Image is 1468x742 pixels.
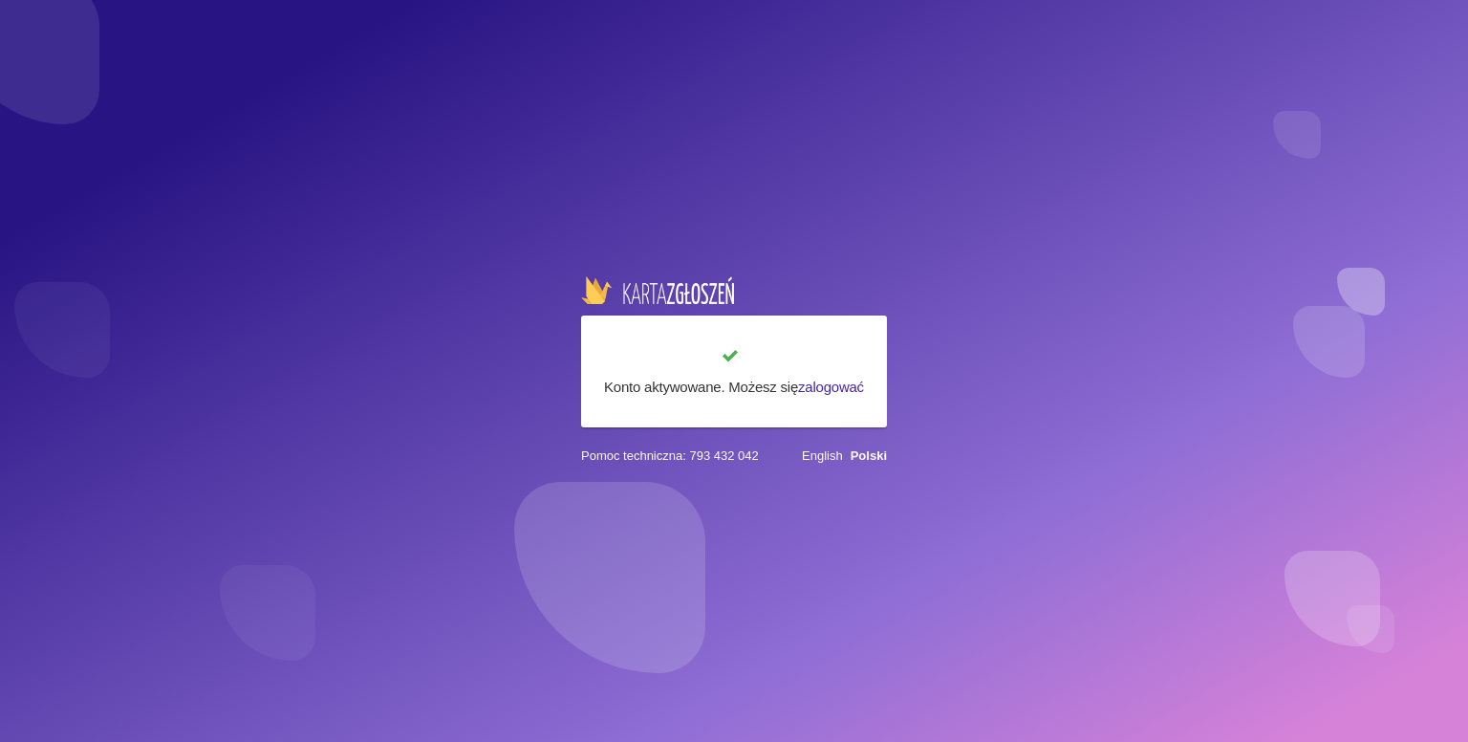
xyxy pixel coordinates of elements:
a: zalogować [798,379,864,395]
h6: Konto aktywowane. Możesz się [600,376,868,398]
img: logo-karta.png [581,276,734,303]
a: Polski [851,448,887,463]
a: English [802,448,843,463]
span: Pomoc techniczna: 793 432 042 [581,447,759,466]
